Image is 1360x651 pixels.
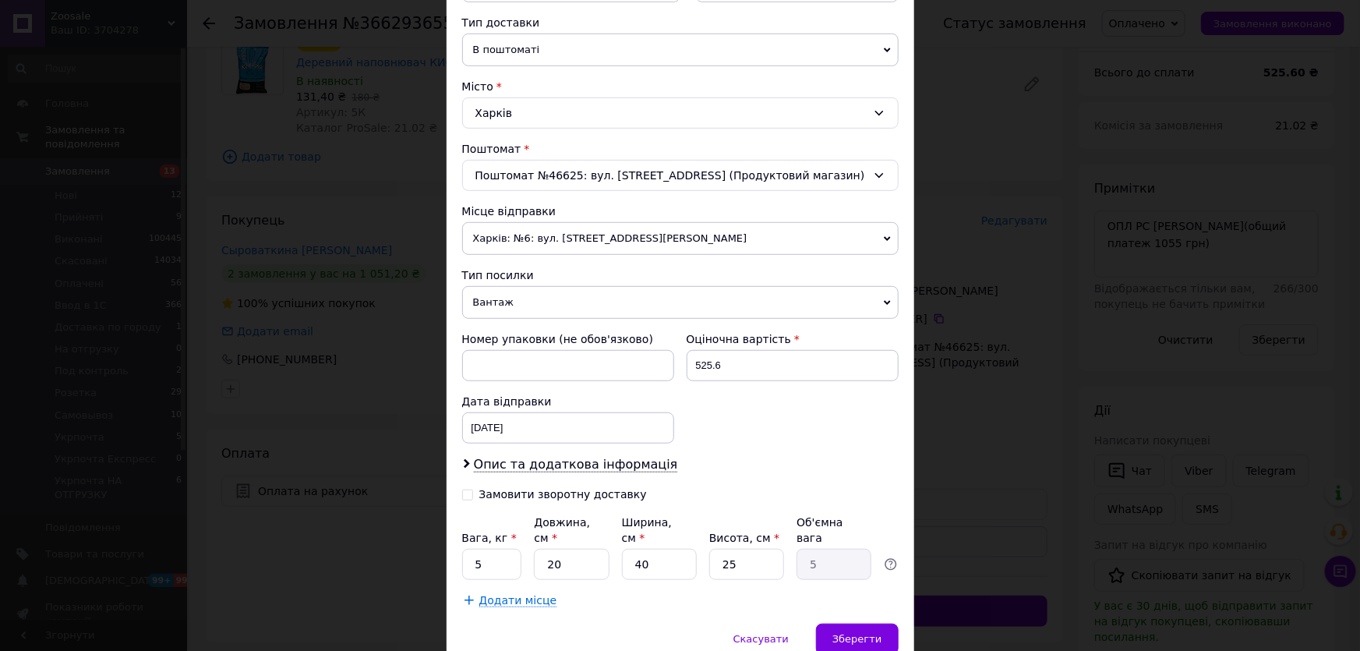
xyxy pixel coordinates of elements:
[462,205,556,218] span: Місце відправки
[797,515,871,546] div: Об'ємна вага
[534,516,590,544] label: Довжина, см
[622,516,672,544] label: Ширина, см
[479,488,647,501] div: Замовити зворотну доставку
[709,532,779,544] label: Висота, см
[479,594,557,607] span: Додати місце
[462,269,534,281] span: Тип посилки
[462,79,899,94] div: Місто
[832,633,881,645] span: Зберегти
[462,34,899,66] span: В поштоматі
[462,532,517,544] label: Вага, кг
[687,331,899,347] div: Оціночна вартість
[462,160,899,191] div: Поштомат №46625: вул. [STREET_ADDRESS] (Продуктовий магазин)
[462,141,899,157] div: Поштомат
[462,286,899,319] span: Вантаж
[462,394,674,409] div: Дата відправки
[462,16,540,29] span: Тип доставки
[462,222,899,255] span: Харків: №6: вул. [STREET_ADDRESS][PERSON_NAME]
[462,331,674,347] div: Номер упаковки (не обов'язково)
[474,457,678,472] span: Опис та додаткова інформація
[733,633,789,645] span: Скасувати
[462,97,899,129] div: Харків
